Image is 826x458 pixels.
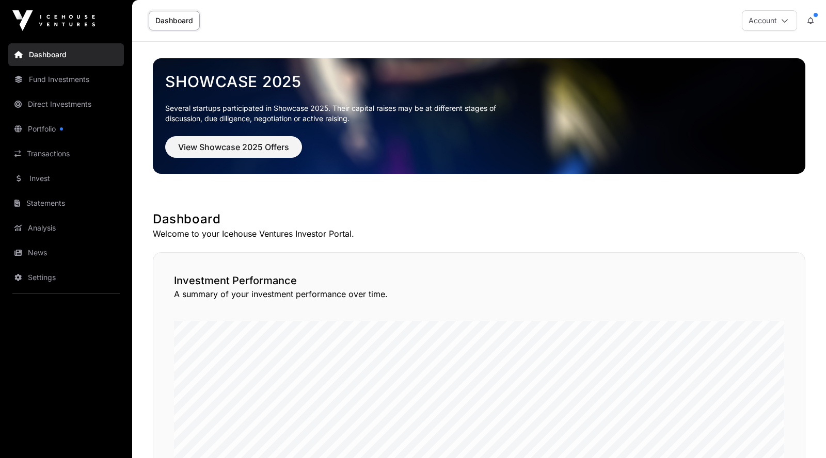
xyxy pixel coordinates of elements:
a: Analysis [8,217,124,239]
a: Fund Investments [8,68,124,91]
img: Showcase 2025 [153,58,805,174]
img: Icehouse Ventures Logo [12,10,95,31]
a: Showcase 2025 [165,72,793,91]
a: Transactions [8,142,124,165]
a: Dashboard [149,11,200,30]
button: View Showcase 2025 Offers [165,136,302,158]
a: Statements [8,192,124,215]
p: Several startups participated in Showcase 2025. Their capital raises may be at different stages o... [165,103,512,124]
h2: Investment Performance [174,273,784,288]
a: Dashboard [8,43,124,66]
a: Invest [8,167,124,190]
p: Welcome to your Icehouse Ventures Investor Portal. [153,227,805,240]
h1: Dashboard [153,211,805,227]
a: News [8,241,124,264]
span: View Showcase 2025 Offers [178,141,289,153]
iframe: Chat Widget [774,408,826,458]
button: Account [742,10,797,31]
a: Direct Investments [8,93,124,116]
p: A summary of your investment performance over time. [174,288,784,300]
a: View Showcase 2025 Offers [165,146,302,157]
a: Portfolio [8,118,124,140]
a: Settings [8,266,124,289]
